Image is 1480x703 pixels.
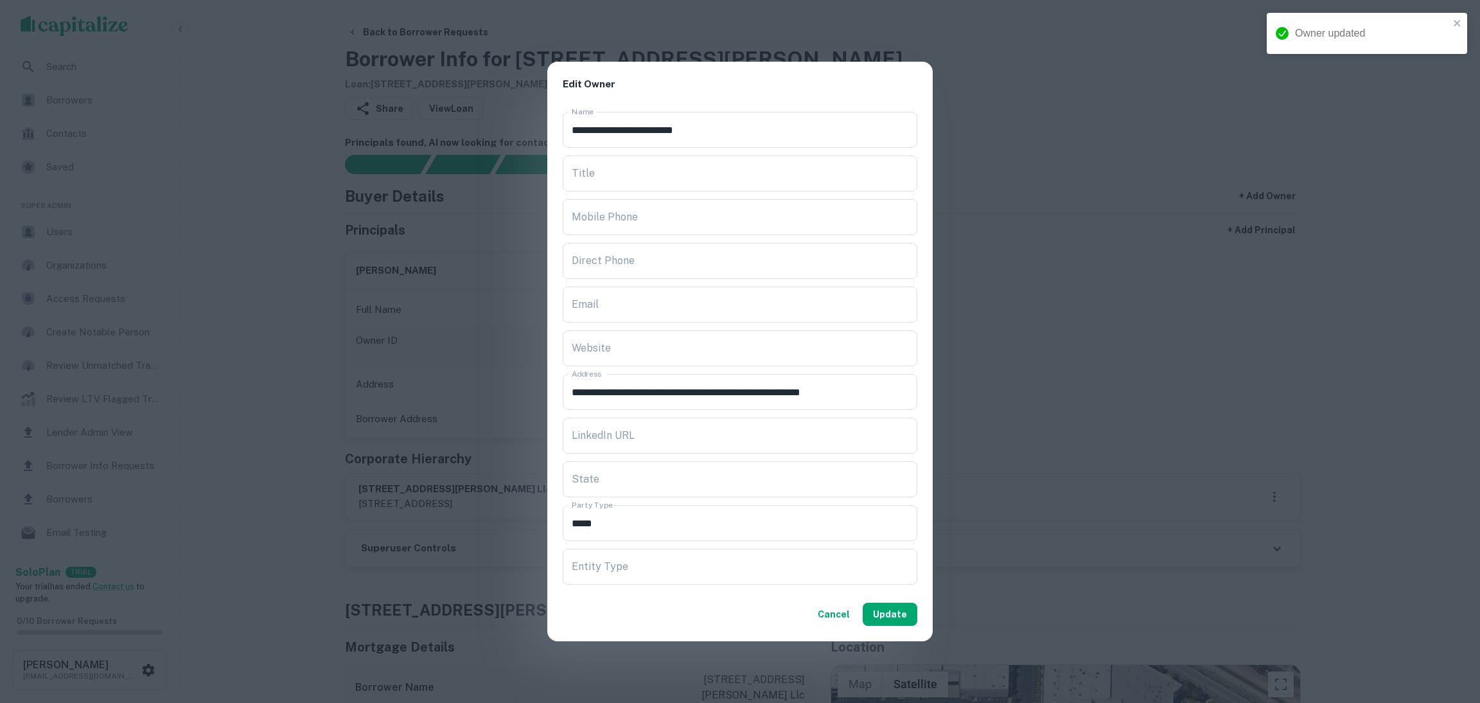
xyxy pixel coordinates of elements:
[572,368,601,379] label: Address
[572,499,613,510] label: Party Type
[1295,26,1449,41] div: Owner updated
[1416,600,1480,662] iframe: Chat Widget
[813,603,855,626] button: Cancel
[1453,18,1462,30] button: close
[547,62,933,107] h2: Edit Owner
[572,106,594,117] label: Name
[863,603,917,626] button: Update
